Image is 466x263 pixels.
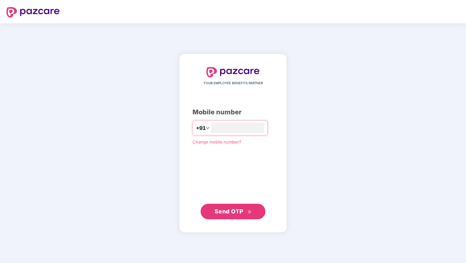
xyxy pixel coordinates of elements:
[196,124,206,132] span: +91
[201,204,265,219] button: Send OTPdouble-right
[215,208,243,215] span: Send OTP
[204,81,263,86] span: YOUR EMPLOYEE BENEFITS PARTNER
[206,126,210,130] span: down
[192,139,241,144] a: Change mobile number?
[206,67,260,77] img: logo
[192,107,274,117] div: Mobile number
[248,210,252,214] span: double-right
[6,7,60,17] img: logo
